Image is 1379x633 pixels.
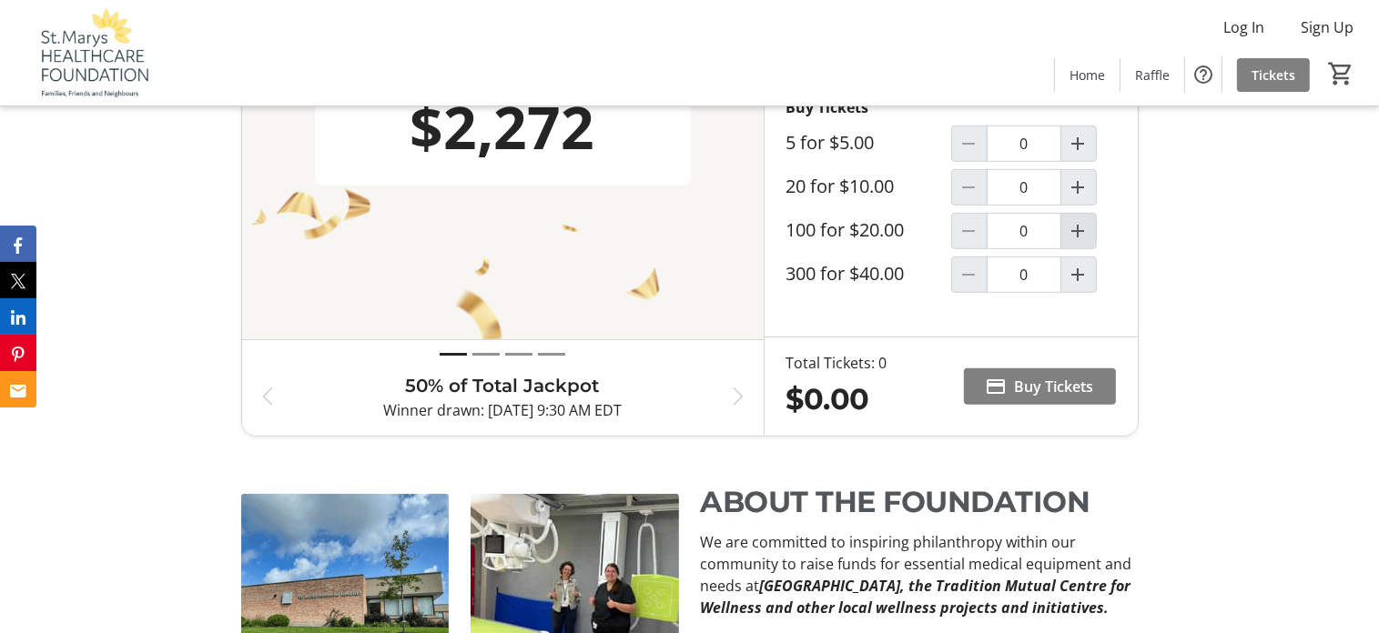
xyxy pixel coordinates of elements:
[1135,65,1170,85] span: Raffle
[1185,56,1222,93] button: Help
[1061,170,1096,205] button: Increment by one
[1324,57,1357,90] button: Cart
[472,344,500,365] button: Draw 2
[293,372,713,399] h3: 50% of Total Jackpot
[11,7,173,98] img: St. Marys Healthcare Foundation's Logo
[1252,65,1295,85] span: Tickets
[786,219,905,241] label: 100 for $20.00
[538,344,565,365] button: Draw 4
[786,352,887,374] div: Total Tickets: 0
[1209,13,1279,42] button: Log In
[786,132,875,154] label: 5 for $5.00
[1223,16,1264,38] span: Log In
[1301,16,1354,38] span: Sign Up
[786,176,895,197] label: 20 for $10.00
[322,84,684,171] div: $2,272
[701,531,1139,618] p: We are committed to inspiring philanthropy within our community to raise funds for essential medi...
[293,399,713,421] p: Winner drawn: [DATE] 9:30 AM EDT
[440,344,467,365] button: Draw 1
[1070,65,1105,85] span: Home
[786,97,869,117] strong: Buy Tickets
[1120,58,1184,92] a: Raffle
[786,377,887,421] div: $0.00
[701,576,1131,618] em: [GEOGRAPHIC_DATA], the Tradition Mutual Centre for Wellness and other local wellness projects and...
[505,344,532,365] button: Draw 3
[964,368,1116,405] button: Buy Tickets
[786,263,905,285] label: 300 for $40.00
[1061,214,1096,248] button: Increment by one
[1055,58,1120,92] a: Home
[1061,126,1096,161] button: Increment by one
[1015,376,1094,397] span: Buy Tickets
[1286,13,1368,42] button: Sign Up
[1061,257,1096,292] button: Increment by one
[701,480,1139,524] p: ABOUT THE FOUNDATION
[1237,58,1310,92] a: Tickets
